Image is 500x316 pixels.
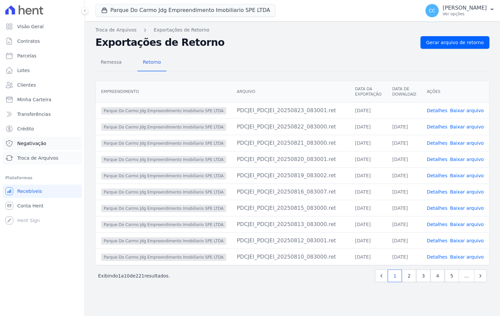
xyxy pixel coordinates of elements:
a: Troca de Arquivos [3,151,82,165]
div: PDCJEI_PDCJEI_20250815_083000.ret [237,204,345,212]
a: Baixar arquivo [450,205,484,211]
span: Remessa [97,55,126,69]
span: Troca de Arquivos [17,155,58,161]
a: Detalhes [427,205,447,211]
a: Previous [375,270,388,282]
td: [DATE] [350,249,387,265]
span: Parque Do Carmo Jdg Empreendimento Imobiliario SPE LTDA [101,189,226,196]
div: PDCJEI_PDCJEI_20250821_083000.ret [237,139,345,147]
span: Transferências [17,111,51,118]
span: 10 [124,273,130,278]
span: Conta Hent [17,202,43,209]
span: Parque Do Carmo Jdg Empreendimento Imobiliario SPE LTDA [101,123,226,131]
span: Parque Do Carmo Jdg Empreendimento Imobiliario SPE LTDA [101,140,226,147]
a: 1 [388,270,402,282]
a: Crédito [3,122,82,135]
span: 1 [118,273,121,278]
span: CC [429,8,435,13]
td: [DATE] [387,135,421,151]
td: [DATE] [350,102,387,118]
a: Baixar arquivo [450,238,484,243]
a: Conta Hent [3,199,82,212]
a: Baixar arquivo [450,108,484,113]
span: Parque Do Carmo Jdg Empreendimento Imobiliario SPE LTDA [101,237,226,245]
a: Detalhes [427,124,447,129]
span: Parque Do Carmo Jdg Empreendimento Imobiliario SPE LTDA [101,172,226,180]
th: Ações [421,81,489,103]
td: [DATE] [387,232,421,249]
td: [DATE] [350,184,387,200]
span: Crédito [17,125,34,132]
span: Gerar arquivo de retorno [426,39,484,46]
a: Detalhes [427,189,447,195]
td: [DATE] [350,118,387,135]
a: Retorno [138,54,166,71]
span: Parque Do Carmo Jdg Empreendimento Imobiliario SPE LTDA [101,221,226,228]
td: [DATE] [387,200,421,216]
div: PDCJEI_PDCJEI_20250813_083000.ret [237,220,345,228]
p: [PERSON_NAME] [443,5,487,11]
a: Detalhes [427,140,447,146]
a: Parcelas [3,49,82,62]
td: [DATE] [387,249,421,265]
th: Arquivo [232,81,350,103]
a: Next [474,270,487,282]
a: Baixar arquivo [450,189,484,195]
a: Detalhes [427,108,447,113]
a: Detalhes [427,254,447,260]
span: Lotes [17,67,30,74]
div: PDCJEI_PDCJEI_20250810_083000.ret [237,253,345,261]
div: PDCJEI_PDCJEI_20250812_083001.ret [237,237,345,245]
td: [DATE] [387,151,421,167]
a: Recebíveis [3,185,82,198]
button: Parque Do Carmo Jdg Empreendimento Imobiliario SPE LTDA [95,4,276,17]
span: Recebíveis [17,188,42,195]
a: 5 [445,270,459,282]
nav: Breadcrumb [95,27,489,34]
a: Minha Carteira [3,93,82,106]
span: Visão Geral [17,23,44,30]
a: Transferências [3,108,82,121]
span: Minha Carteira [17,96,51,103]
td: [DATE] [350,167,387,184]
a: Contratos [3,35,82,48]
th: Data da Exportação [350,81,387,103]
span: … [459,270,474,282]
a: Visão Geral [3,20,82,33]
span: Parque Do Carmo Jdg Empreendimento Imobiliario SPE LTDA [101,205,226,212]
td: [DATE] [387,118,421,135]
div: PDCJEI_PDCJEI_20250822_083000.ret [237,123,345,131]
a: Exportações de Retorno [154,27,209,34]
p: Ver opções [443,11,487,17]
a: Detalhes [427,222,447,227]
td: [DATE] [387,184,421,200]
button: CC [PERSON_NAME] Ver opções [420,1,500,20]
span: Clientes [17,82,36,88]
span: Parcelas [17,52,36,59]
a: Detalhes [427,157,447,162]
a: Baixar arquivo [450,222,484,227]
span: Negativação [17,140,46,147]
td: [DATE] [387,216,421,232]
a: 2 [402,270,416,282]
a: Baixar arquivo [450,157,484,162]
span: Parque Do Carmo Jdg Empreendimento Imobiliario SPE LTDA [101,156,226,163]
a: Baixar arquivo [450,254,484,260]
div: Plataformas [5,174,79,182]
div: PDCJEI_PDCJEI_20250820_083001.ret [237,155,345,163]
a: Troca de Arquivos [95,27,137,34]
span: Parque Do Carmo Jdg Empreendimento Imobiliario SPE LTDA [101,107,226,115]
div: PDCJEI_PDCJEI_20250816_083007.ret [237,188,345,196]
td: [DATE] [387,167,421,184]
a: Detalhes [427,238,447,243]
div: PDCJEI_PDCJEI_20250823_083001.ret [237,107,345,115]
a: Negativação [3,137,82,150]
div: PDCJEI_PDCJEI_20250819_083002.ret [237,172,345,180]
a: Gerar arquivo de retorno [420,36,489,49]
td: [DATE] [350,216,387,232]
a: Baixar arquivo [450,140,484,146]
td: [DATE] [350,135,387,151]
a: 3 [416,270,430,282]
td: [DATE] [350,232,387,249]
a: Remessa [95,54,127,71]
